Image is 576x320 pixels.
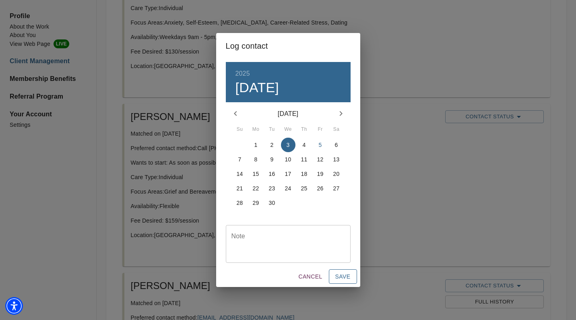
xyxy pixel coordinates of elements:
button: 1 [249,138,263,152]
button: 23 [265,181,279,196]
div: Accessibility Menu [5,297,23,315]
span: Fr [313,126,328,134]
p: 30 [269,199,275,207]
button: 30 [265,196,279,210]
p: 15 [253,170,259,178]
span: Th [297,126,312,134]
button: 24 [281,181,295,196]
button: 28 [233,196,247,210]
p: 9 [270,155,274,163]
p: 10 [285,155,291,163]
button: 11 [297,152,312,167]
p: 12 [317,155,324,163]
button: 22 [249,181,263,196]
p: 4 [303,141,306,149]
p: 29 [253,199,259,207]
p: 1 [254,141,258,149]
button: 27 [329,181,344,196]
button: 7 [233,152,247,167]
button: 3 [281,138,295,152]
span: Save [335,272,351,282]
span: We [281,126,295,134]
p: 5 [319,141,322,149]
button: 21 [233,181,247,196]
button: 20 [329,167,344,181]
p: 28 [237,199,243,207]
p: 22 [253,184,259,192]
p: 18 [301,170,308,178]
button: 15 [249,167,263,181]
button: 25 [297,181,312,196]
button: 8 [249,152,263,167]
button: 4 [297,138,312,152]
button: 9 [265,152,279,167]
button: 26 [313,181,328,196]
button: 19 [313,167,328,181]
p: 7 [238,155,242,163]
p: 8 [254,155,258,163]
button: 14 [233,167,247,181]
button: 2 [265,138,279,152]
span: Mo [249,126,263,134]
p: 16 [269,170,275,178]
button: 16 [265,167,279,181]
button: 12 [313,152,328,167]
button: 2025 [235,68,250,79]
span: Cancel [298,272,322,282]
p: 14 [237,170,243,178]
p: 11 [301,155,308,163]
button: 18 [297,167,312,181]
p: [DATE] [245,109,331,119]
button: 10 [281,152,295,167]
button: [DATE] [235,79,279,96]
p: 6 [335,141,338,149]
p: 25 [301,184,308,192]
button: 29 [249,196,263,210]
button: 17 [281,167,295,181]
p: 23 [269,184,275,192]
p: 2 [270,141,274,149]
p: 21 [237,184,243,192]
button: Cancel [295,269,325,284]
p: 20 [333,170,340,178]
p: 19 [317,170,324,178]
p: 13 [333,155,340,163]
p: 24 [285,184,291,192]
button: 13 [329,152,344,167]
button: Save [329,269,357,284]
p: 27 [333,184,340,192]
p: 26 [317,184,324,192]
h2: Log contact [226,39,351,52]
p: 3 [287,141,290,149]
span: Sa [329,126,344,134]
button: 5 [313,138,328,152]
button: 6 [329,138,344,152]
span: Tu [265,126,279,134]
p: 17 [285,170,291,178]
span: Su [233,126,247,134]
